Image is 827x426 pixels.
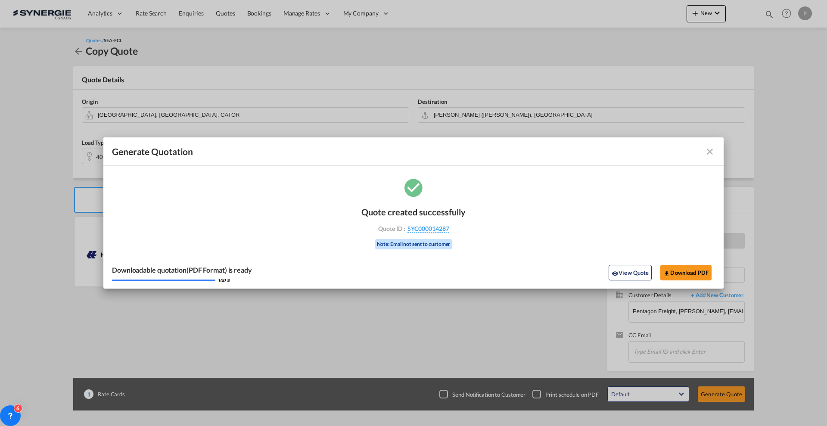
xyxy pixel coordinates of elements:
span: Generate Quotation [112,146,193,157]
md-icon: icon-download [663,270,670,277]
button: Download PDF [660,265,712,280]
button: icon-eyeView Quote [609,265,652,280]
div: Note: Email not sent to customer [375,239,452,250]
div: 100 % [218,277,230,283]
md-dialog: Generate Quotation Quote ... [103,137,724,289]
md-icon: icon-close fg-AAA8AD cursor m-0 [705,146,715,157]
div: Quote created successfully [361,207,466,217]
md-icon: icon-eye [612,270,619,277]
span: SYC000014287 [407,225,449,233]
md-icon: icon-checkbox-marked-circle [403,177,424,198]
div: Quote ID : [364,225,463,233]
div: Downloadable quotation(PDF Format) is ready [112,265,252,275]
